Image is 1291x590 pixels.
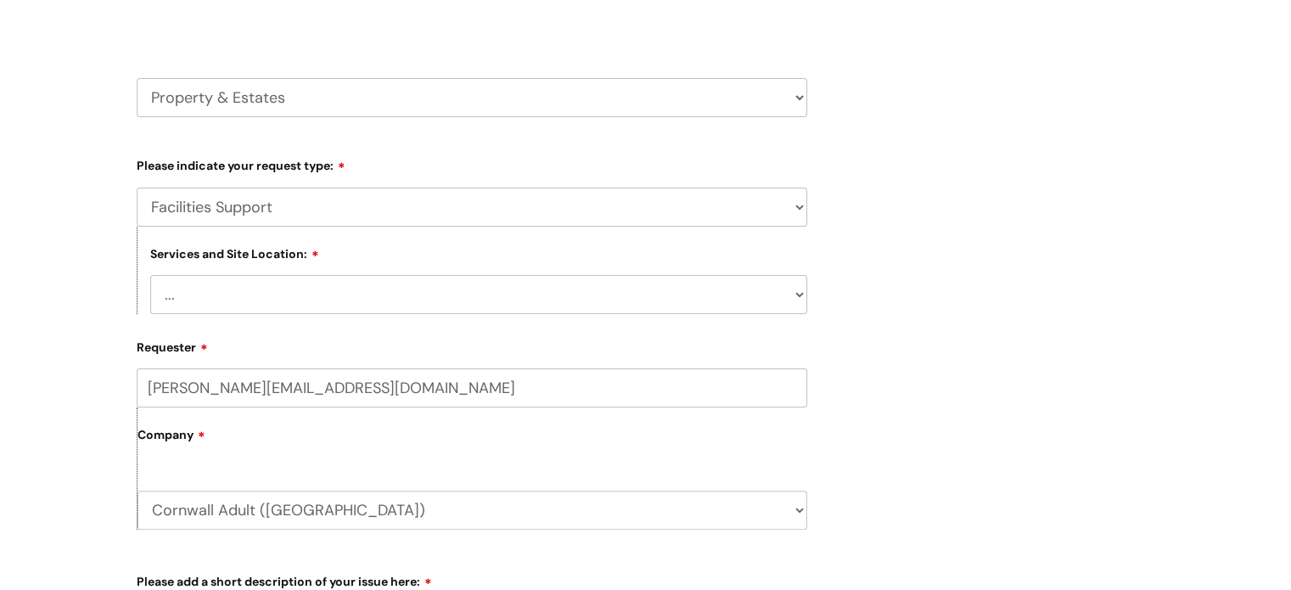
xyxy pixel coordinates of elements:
[150,244,319,261] label: Services and Site Location:
[138,422,807,460] label: Company
[137,569,807,589] label: Please add a short description of your issue here:
[137,153,807,173] label: Please indicate your request type:
[137,368,807,407] input: Email
[137,334,807,355] label: Requester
